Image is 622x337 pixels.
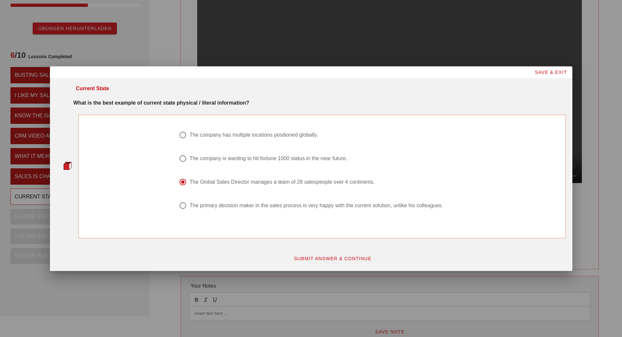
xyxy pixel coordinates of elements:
strong: What is the best example of current state physical / literal information? [73,100,249,106]
div: The company is wanting to hit fortune 1000 status in the near future. [189,155,347,162]
span: SUBMIT ANSWER & CONTINUE [294,256,372,261]
div: The primary decision maker in the sales process is very happy with the current solution, unlike h... [189,202,443,209]
div: The Global Sales Director manages a team of 28 salespeople over 4 continents. [189,179,375,185]
button: SUBMIT ANSWER & CONTINUE [288,253,377,264]
img: question-bullet-actve.png [63,161,72,170]
div: The company has multiple locations positioned globally. [189,132,318,138]
button: SAVE & EXIT [529,66,572,78]
span: SAVE & EXIT [534,70,567,75]
div: Current State [76,85,109,93]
